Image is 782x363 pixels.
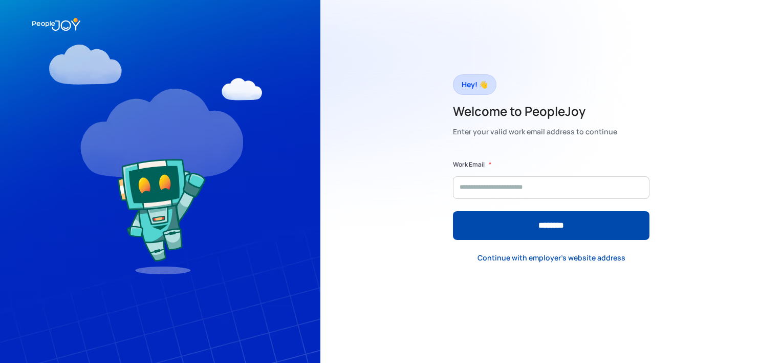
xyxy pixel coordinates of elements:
[462,77,488,92] div: Hey! 👋
[453,159,649,240] form: Form
[453,125,617,139] div: Enter your valid work email address to continue
[453,103,617,119] h2: Welcome to PeopleJoy
[469,248,634,269] a: Continue with employer's website address
[477,253,625,263] div: Continue with employer's website address
[453,159,485,170] label: Work Email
